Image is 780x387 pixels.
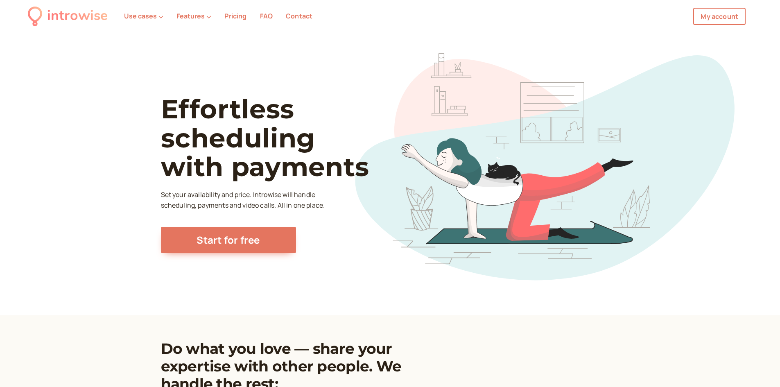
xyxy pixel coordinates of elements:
a: My account [693,8,746,25]
a: FAQ [260,11,273,20]
button: Use cases [124,12,163,20]
h1: Effortless scheduling with payments [161,95,399,181]
div: introwise [47,5,108,27]
button: Features [176,12,211,20]
a: Contact [286,11,312,20]
p: Set your availability and price. Introwise will handle scheduling, payments and video calls. All ... [161,190,327,211]
a: introwise [28,5,108,27]
a: Pricing [224,11,246,20]
a: Start for free [161,227,296,253]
